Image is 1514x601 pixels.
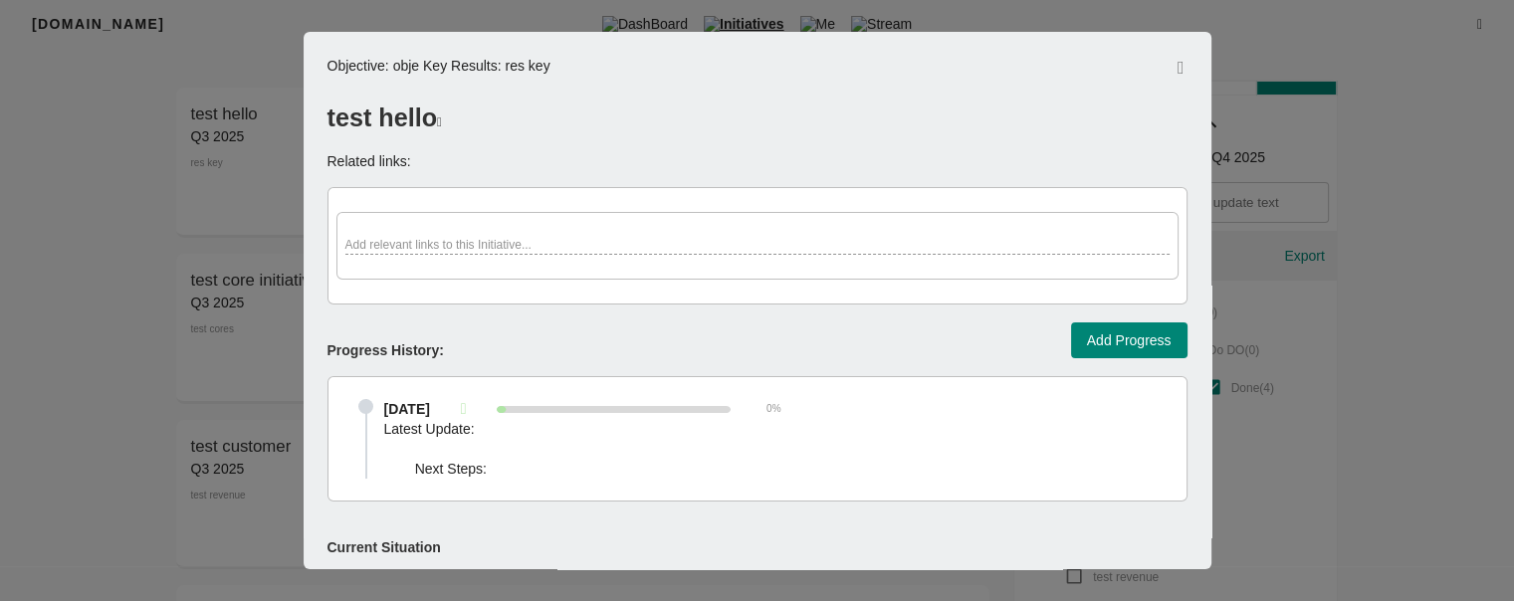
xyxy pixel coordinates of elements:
button: Add Progress [1071,322,1188,359]
span: Add Progress [1087,328,1172,353]
div: Add relevant links to this Initiative... [345,237,1170,255]
div: Latest Update: Next Steps: [384,419,1179,479]
span: Key Result s: [423,58,550,74]
span: Objective : [327,58,424,74]
span: [DATE] [384,399,430,419]
p: Progress history: [327,320,449,360]
p: Current Situation [327,517,446,557]
span: obje [389,58,419,74]
span: 0 % [766,402,780,416]
div: test hello [327,80,1188,135]
span: res key [502,58,550,74]
span: Related links: [327,153,411,169]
